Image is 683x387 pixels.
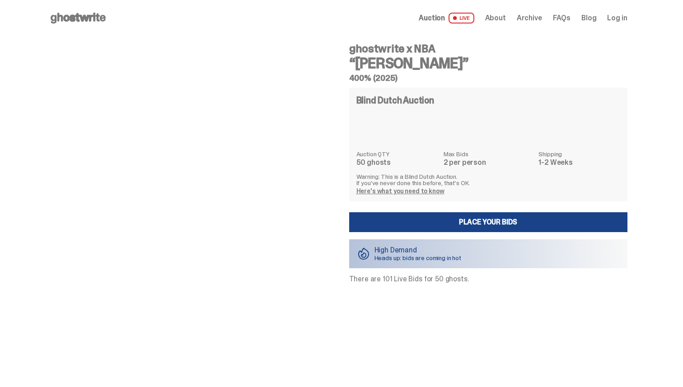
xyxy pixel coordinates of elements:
[485,14,506,22] a: About
[444,159,533,166] dd: 2 per person
[349,275,627,283] p: There are 101 Live Bids for 50 ghosts.
[356,173,620,186] p: Warning: This is a Blind Dutch Auction. If you’ve never done this before, that’s OK.
[374,255,462,261] p: Heads up: bids are coming in hot
[538,159,620,166] dd: 1-2 Weeks
[349,43,627,54] h4: ghostwrite x NBA
[517,14,542,22] a: Archive
[444,151,533,157] dt: Max Bids
[349,212,627,232] a: Place your Bids
[419,14,445,22] span: Auction
[356,96,434,105] h4: Blind Dutch Auction
[356,159,438,166] dd: 50 ghosts
[356,151,438,157] dt: Auction QTY
[419,13,474,23] a: Auction LIVE
[349,74,627,82] h5: 400% (2025)
[581,14,596,22] a: Blog
[607,14,627,22] a: Log in
[538,151,620,157] dt: Shipping
[349,56,627,70] h3: “[PERSON_NAME]”
[553,14,571,22] a: FAQs
[449,13,474,23] span: LIVE
[374,247,462,254] p: High Demand
[356,187,444,195] a: Here's what you need to know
